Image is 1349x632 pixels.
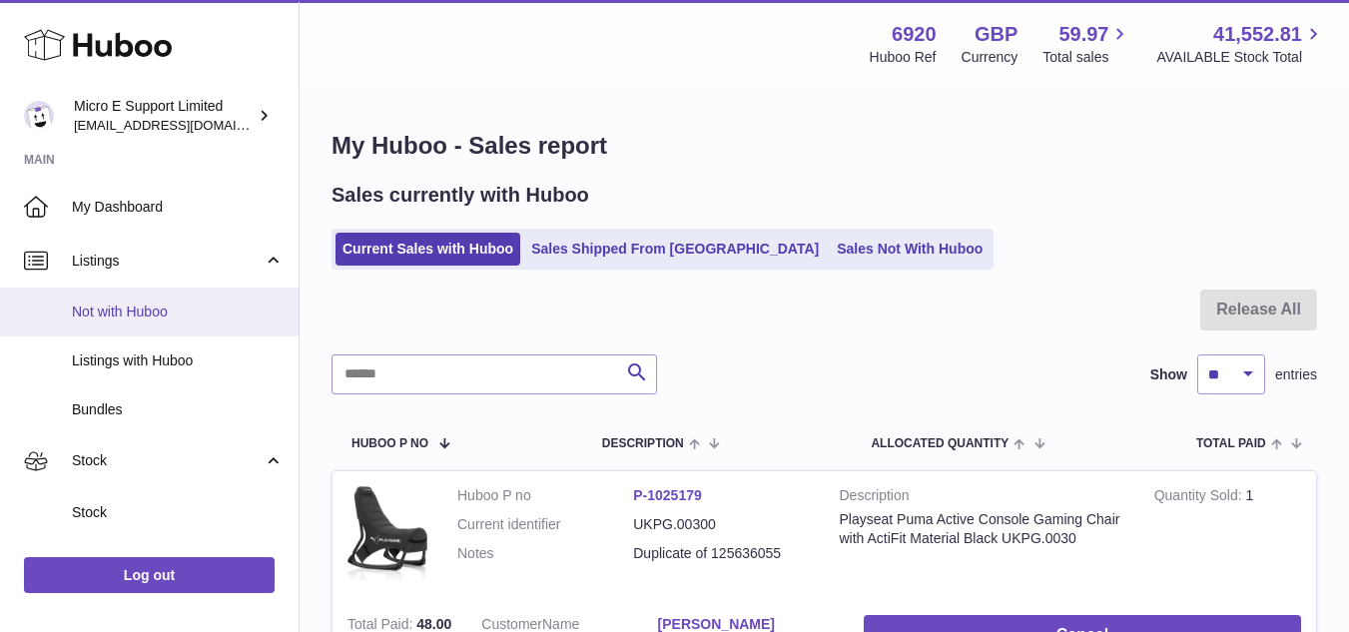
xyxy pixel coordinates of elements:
a: 41,552.81 AVAILABLE Stock Total [1156,21,1325,67]
dd: UKPG.00300 [633,515,809,534]
img: contact@micropcsupport.com [24,101,54,131]
span: 48.00 [416,616,451,632]
span: Stock History [72,552,284,571]
dt: Current identifier [457,515,633,534]
span: [EMAIL_ADDRESS][DOMAIN_NAME] [74,117,294,133]
span: Bundles [72,400,284,419]
dt: Huboo P no [457,486,633,505]
dt: Notes [457,544,633,563]
p: Duplicate of 125636055 [633,544,809,563]
h1: My Huboo - Sales report [332,130,1317,162]
strong: Description [840,486,1124,510]
span: Listings with Huboo [72,351,284,370]
span: Customer [481,616,542,632]
a: Current Sales with Huboo [336,233,520,266]
span: 41,552.81 [1213,21,1302,48]
span: Total paid [1196,437,1266,450]
strong: GBP [975,21,1017,48]
span: AVAILABLE Stock Total [1156,48,1325,67]
span: ALLOCATED Quantity [871,437,1009,450]
strong: Quantity Sold [1154,487,1246,508]
div: Currency [962,48,1018,67]
td: 1 [1139,471,1316,600]
span: entries [1275,365,1317,384]
span: Stock [72,451,263,470]
span: Not with Huboo [72,303,284,321]
span: Description [602,437,684,450]
label: Show [1150,365,1187,384]
a: Sales Shipped From [GEOGRAPHIC_DATA] [524,233,826,266]
span: 59.97 [1058,21,1108,48]
a: Sales Not With Huboo [830,233,990,266]
a: Log out [24,557,275,593]
a: P-1025179 [633,487,702,503]
div: Huboo Ref [870,48,937,67]
span: Huboo P no [351,437,428,450]
div: Micro E Support Limited [74,97,254,135]
div: Playseat Puma Active Console Gaming Chair with ActiFit Material Black UKPG.0030 [840,510,1124,548]
h2: Sales currently with Huboo [332,182,589,209]
strong: 6920 [892,21,937,48]
span: Total sales [1042,48,1131,67]
span: Stock [72,503,284,522]
a: 59.97 Total sales [1042,21,1131,67]
img: $_57.JPG [347,486,427,580]
span: My Dashboard [72,198,284,217]
span: Listings [72,252,263,271]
